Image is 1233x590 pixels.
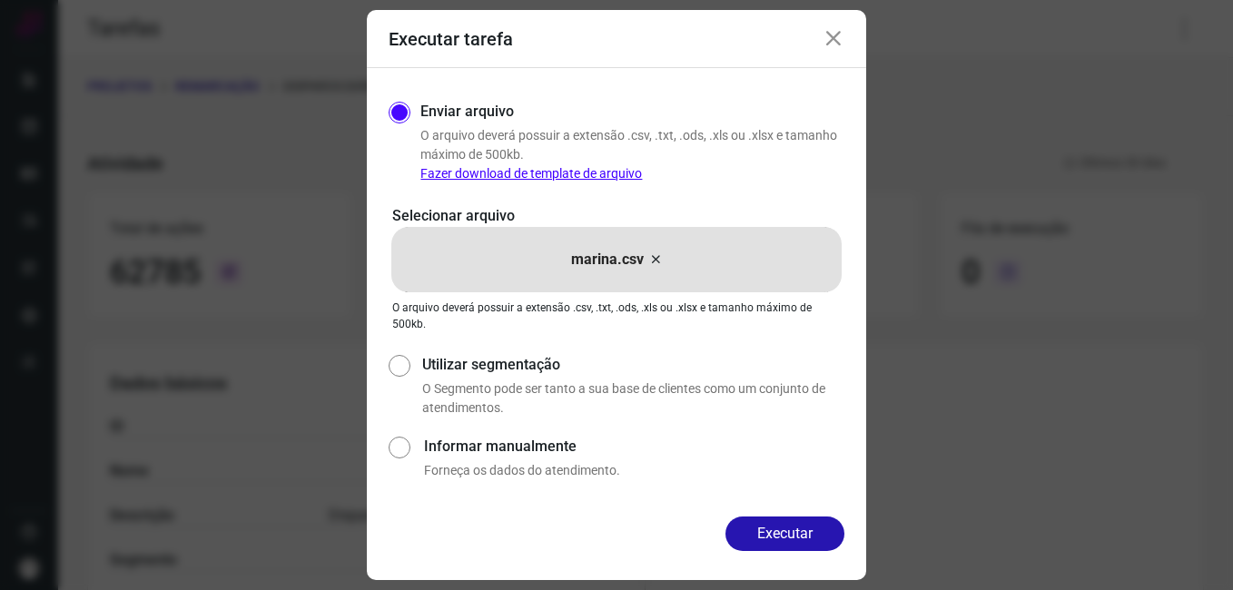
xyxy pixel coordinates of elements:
[725,516,844,551] button: Executar
[420,166,642,181] a: Fazer download de template de arquivo
[389,28,513,50] h3: Executar tarefa
[424,461,844,480] p: Forneça os dados do atendimento.
[424,436,844,457] label: Informar manualmente
[392,300,841,332] p: O arquivo deverá possuir a extensão .csv, .txt, .ods, .xls ou .xlsx e tamanho máximo de 500kb.
[420,101,514,123] label: Enviar arquivo
[571,249,644,270] p: marina.csv
[392,205,841,227] p: Selecionar arquivo
[422,354,844,376] label: Utilizar segmentação
[420,126,844,183] p: O arquivo deverá possuir a extensão .csv, .txt, .ods, .xls ou .xlsx e tamanho máximo de 500kb.
[422,379,844,418] p: O Segmento pode ser tanto a sua base de clientes como um conjunto de atendimentos.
